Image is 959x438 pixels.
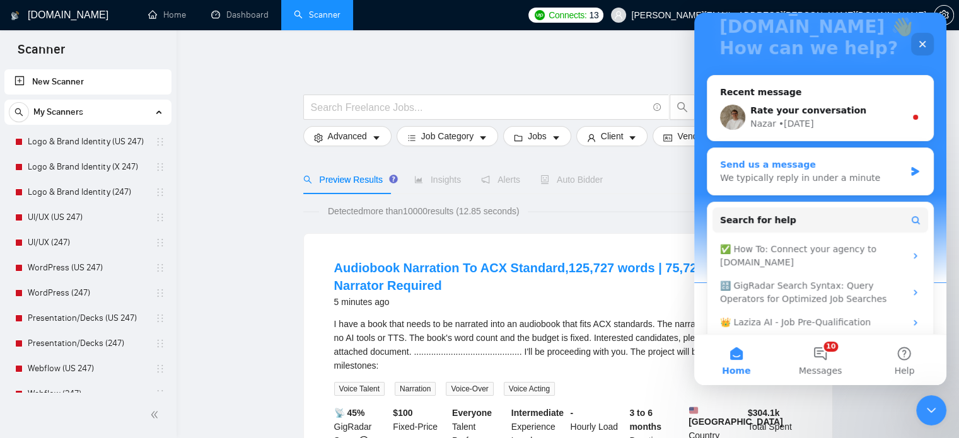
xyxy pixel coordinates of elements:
[614,11,623,20] span: user
[663,133,672,142] span: idcard
[601,129,624,143] span: Client
[155,288,165,298] span: holder
[28,205,148,230] a: UI/UX (US 247)
[528,129,547,143] span: Jobs
[421,129,474,143] span: Job Category
[388,173,399,185] div: Tooltip anchor
[481,175,520,185] span: Alerts
[481,175,490,184] span: notification
[155,187,165,197] span: holder
[587,133,596,142] span: user
[504,382,555,396] span: Voice Acting
[155,364,165,374] span: holder
[540,175,549,184] span: robot
[934,5,954,25] button: setting
[934,10,953,20] span: setting
[934,10,954,20] a: setting
[511,408,564,418] b: Intermediate
[334,261,750,292] a: Audiobook Narration To ACX Standard,125,727 words | 75,727,Human Narrator Required
[9,108,28,117] span: search
[552,133,561,142] span: caret-down
[155,389,165,399] span: holder
[653,103,661,112] span: info-circle
[653,126,729,146] button: idcardVendorcaret-down
[8,40,75,67] span: Scanner
[334,382,385,396] span: Voice Talent
[334,408,365,418] b: 📡 45%
[748,408,780,418] b: $ 304.1k
[294,9,340,20] a: searchScanner
[549,8,586,22] span: Connects:
[155,162,165,172] span: holder
[311,100,648,115] input: Search Freelance Jobs...
[689,406,783,427] b: [GEOGRAPHIC_DATA]
[303,126,392,146] button: settingAdvancedcaret-down
[414,175,423,184] span: area-chart
[689,406,698,415] img: 🇺🇸
[155,212,165,222] span: holder
[629,408,661,432] b: 3 to 6 months
[694,13,946,385] iframe: Intercom live chat
[28,129,148,154] a: Logo & Brand Identity (US 247)
[479,133,487,142] span: caret-down
[28,180,148,205] a: Logo & Brand Identity (247)
[28,280,148,306] a: WordPress (247)
[328,129,367,143] span: Advanced
[576,126,648,146] button: userClientcaret-down
[670,95,695,120] button: search
[155,238,165,248] span: holder
[11,6,20,26] img: logo
[514,133,523,142] span: folder
[393,408,412,418] b: $ 100
[211,9,269,20] a: dashboardDashboard
[628,133,637,142] span: caret-down
[414,175,461,185] span: Insights
[540,175,603,185] span: Auto Bidder
[395,382,436,396] span: Narration
[28,381,148,406] a: Webflow (247)
[571,408,574,418] b: -
[589,8,598,22] span: 13
[148,9,186,20] a: homeHome
[452,408,492,418] b: Everyone
[28,331,148,356] a: Presentation/Decks (247)
[28,306,148,331] a: Presentation/Decks (US 247)
[535,10,545,20] img: upwork-logo.png
[319,204,528,218] span: Detected more than 10000 results (12.85 seconds)
[334,294,802,309] div: 5 minutes ago
[4,69,171,95] li: New Scanner
[677,129,705,143] span: Vendor
[155,137,165,147] span: holder
[9,102,29,122] button: search
[155,313,165,323] span: holder
[334,317,802,372] div: I have a book that needs to be narrated into an audiobook that fits ACX standards. The narration ...
[303,175,312,184] span: search
[28,154,148,180] a: Logo & Brand Identity (X 247)
[28,230,148,255] a: UI/UX (247)
[916,395,946,425] iframe: Intercom live chat
[155,263,165,273] span: holder
[33,100,83,125] span: My Scanners
[407,133,416,142] span: bars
